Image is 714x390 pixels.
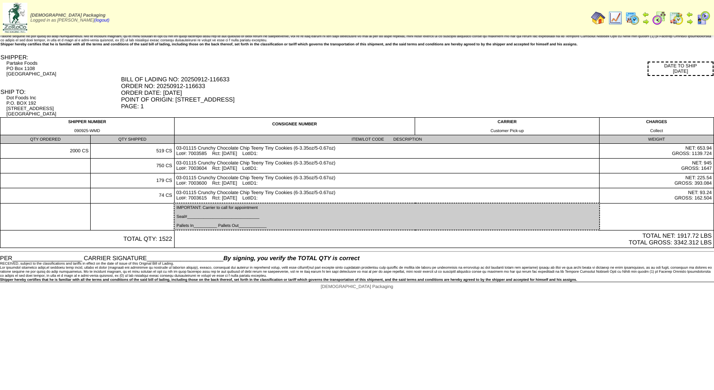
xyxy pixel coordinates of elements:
span: Logged in as [PERSON_NAME] [31,13,110,23]
td: SHIPPER NUMBER [0,118,175,135]
img: arrowleft.gif [686,11,693,18]
a: (logout) [94,18,110,23]
td: CONSIGNEE NUMBER [174,118,415,135]
img: arrowright.gif [642,18,649,25]
span: By signing, you verify the TOTAL QTY is correct [223,255,359,261]
img: calendarblend.gif [652,11,666,25]
td: 179 CS [91,173,174,188]
td: 519 CS [91,144,174,159]
td: QTY ORDERED [0,135,91,144]
div: DATE TO SHIP [DATE] [648,62,714,76]
img: home.gif [591,11,605,25]
td: CARRIER [415,118,600,135]
td: 03-01115 Crunchy Chocolate Chip Teeny Tiny Cookies (6-3.35oz/5-0.67oz) Lot#: 7003615 Rct: [DATE] ... [174,188,599,204]
div: Dot Foods Inc P.O. BOX 192 [STREET_ADDRESS] [GEOGRAPHIC_DATA] [6,95,120,117]
img: zoroco-logo-small.webp [3,3,27,33]
div: Partake Foods PO Box 1108 [GEOGRAPHIC_DATA] [6,61,120,77]
td: NET: 225.54 GROSS: 393.084 [600,173,714,188]
td: 03-01115 Crunchy Chocolate Chip Teeny Tiny Cookies (6-3.35oz/5-0.67oz) Lot#: 7003604 Rct: [DATE] ... [174,159,599,173]
td: 2000 CS [0,144,91,159]
td: 03-01115 Crunchy Chocolate Chip Teeny Tiny Cookies (6-3.35oz/5-0.67oz) Lot#: 7003600 Rct: [DATE] ... [174,173,599,188]
div: Shipper hereby certifies that he is familiar with all the terms and conditions of the said bill o... [0,42,714,46]
td: NET: 945 GROSS: 1647 [600,159,714,173]
img: calendarprod.gif [625,11,640,25]
td: QTY SHIPPED [91,135,174,144]
td: NET: 653.94 GROSS: 1139.724 [600,144,714,159]
td: WEIGHT [600,135,714,144]
td: TOTAL NET: 1917.72 LBS TOTAL GROSS: 3342.312 LBS [174,230,714,248]
div: BILL OF LADING NO: 20250912-116633 ORDER NO: 20250912-116633 ORDER DATE: [DATE] POINT OF ORIGIN: ... [121,76,714,110]
td: ITEM/LOT CODE DESCRIPTION [174,135,599,144]
td: CHARGES [600,118,714,135]
td: 74 CS [91,188,174,204]
td: IMPORTANT: Carrier to call for appointment Seal#_______________________________ Pallets In_______... [174,203,599,230]
div: 090925-WMD [2,129,172,133]
span: [DEMOGRAPHIC_DATA] Packaging [31,13,105,18]
div: Customer Pick-up [417,129,597,133]
td: 03-01115 Crunchy Chocolate Chip Teeny Tiny Cookies (6-3.35oz/5-0.67oz) Lot#: 7003585 Rct: [DATE] ... [174,144,599,159]
div: Collect [601,129,712,133]
img: arrowleft.gif [642,11,649,18]
td: NET: 93.24 GROSS: 162.504 [600,188,714,204]
img: calendarinout.gif [669,11,683,25]
img: line_graph.gif [608,11,622,25]
img: arrowright.gif [686,18,693,25]
div: SHIP TO: [0,89,120,95]
td: 750 CS [91,159,174,173]
td: TOTAL QTY: 1522 [0,230,175,248]
img: calendarcustomer.gif [696,11,710,25]
span: [DEMOGRAPHIC_DATA] Packaging [321,284,393,289]
div: SHIPPER: [0,54,120,61]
